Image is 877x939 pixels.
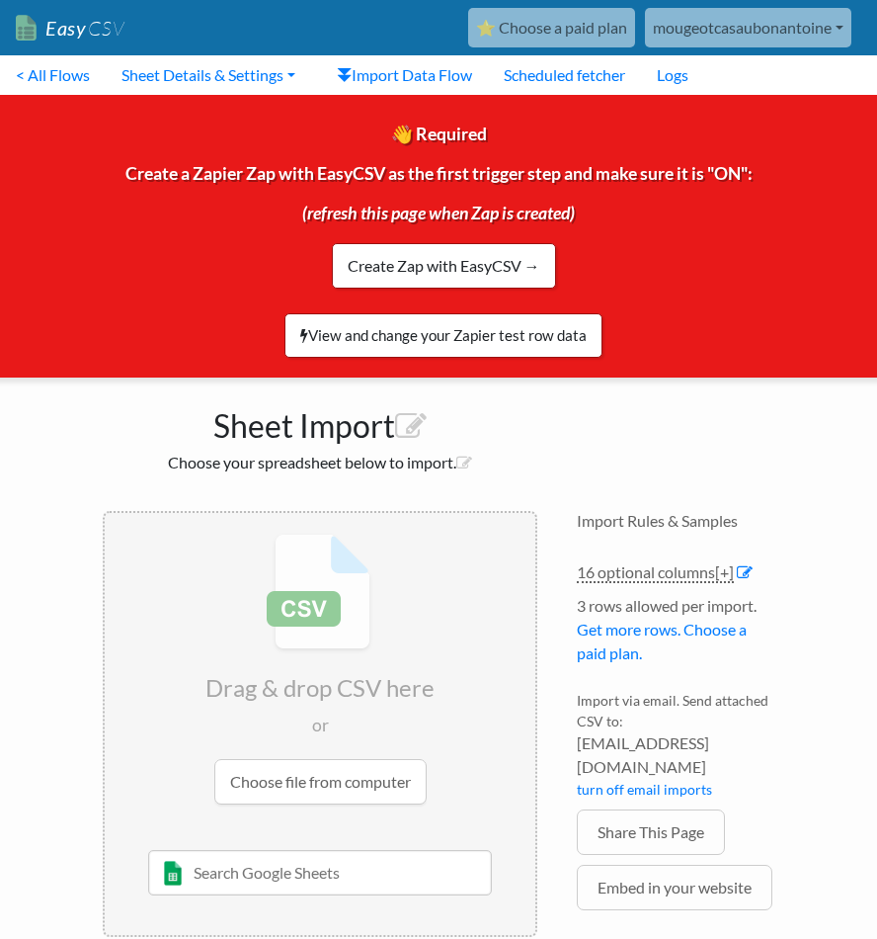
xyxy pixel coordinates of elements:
h2: Choose your spreadsheet below to import. [103,453,537,471]
a: turn off email imports [577,781,712,798]
a: ⭐ Choose a paid plan [468,8,635,47]
i: (refresh this page when Zap is created) [302,203,575,223]
a: EasyCSV [16,8,124,48]
span: CSV [86,16,124,41]
li: Import via email. Send attached CSV to: [577,690,774,810]
a: Import Data Flow [321,55,488,95]
a: Scheduled fetcher [488,55,641,95]
a: Sheet Details & Settings [106,55,311,95]
a: mougeotcasaubonantoine [645,8,851,47]
a: Embed in your website [577,865,772,910]
a: Logs [641,55,704,95]
h1: Sheet Import [103,397,537,445]
input: Search Google Sheets [148,850,493,896]
a: 16 optional columns[+] [577,562,734,583]
span: [+] [715,562,734,581]
a: Get more rows. Choose a paid plan. [577,620,747,662]
span: [EMAIL_ADDRESS][DOMAIN_NAME] [577,731,774,779]
span: 👋 Required Create a Zapier Zap with EasyCSV as the first trigger step and make sure it is "ON": [125,124,753,270]
a: Share This Page [577,810,725,855]
li: 3 rows allowed per import. [577,594,774,675]
a: Create Zap with EasyCSV → [332,243,556,289]
a: View and change your Zapier test row data [284,313,602,358]
h4: Import Rules & Samples [577,511,774,530]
